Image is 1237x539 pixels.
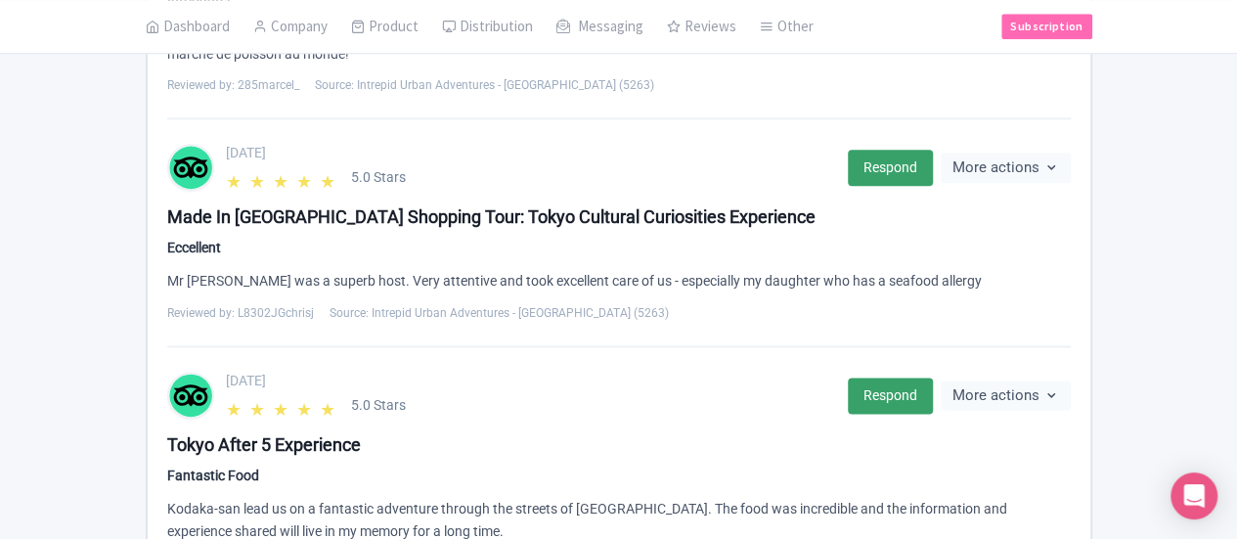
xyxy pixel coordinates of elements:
div: Eccellent [167,238,1071,258]
img: tripadvisor-round-color-01-c2602b701674d379597ad6f140e4ef40.svg [169,372,212,419]
span: ★ [320,168,339,188]
span: Source: Intrepid Urban Adventures - [GEOGRAPHIC_DATA] (5263) [330,304,669,322]
div: Open Intercom Messenger [1171,472,1217,519]
span: ★ [249,396,269,416]
a: Respond [848,378,933,414]
span: ★ [226,396,245,416]
span: Reviewed by: L8302JGchrisj [167,304,314,322]
div: [DATE] [226,143,836,163]
span: ★ [320,396,339,416]
a: Subscription [1001,14,1091,39]
div: [DATE] [226,371,836,391]
span: ★ [273,396,292,416]
div: Tokyo After 5 Experience [167,431,1071,458]
span: ★ [226,168,245,188]
span: Source: Intrepid Urban Adventures - [GEOGRAPHIC_DATA] (5263) [315,76,654,94]
div: Made In [GEOGRAPHIC_DATA] Shopping Tour: Tokyo Cultural Curiosities Experience [167,203,1071,230]
button: More actions [941,381,1071,411]
div: Mr [PERSON_NAME] was a superb host. Very attentive and took excellent care of us - especially my ... [167,270,1071,292]
div: Fantastic Food [167,466,1071,486]
span: 5.0 Stars [351,167,406,188]
button: More actions [941,153,1071,183]
span: ★ [249,168,269,188]
span: ★ [296,396,316,416]
img: tripadvisor-round-color-01-c2602b701674d379597ad6f140e4ef40.svg [169,144,212,191]
span: ★ [273,168,292,188]
a: Respond [848,150,933,186]
span: 5.0 Stars [351,395,406,416]
span: ★ [296,168,316,188]
span: Reviewed by: 285marcel_ [167,76,299,94]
